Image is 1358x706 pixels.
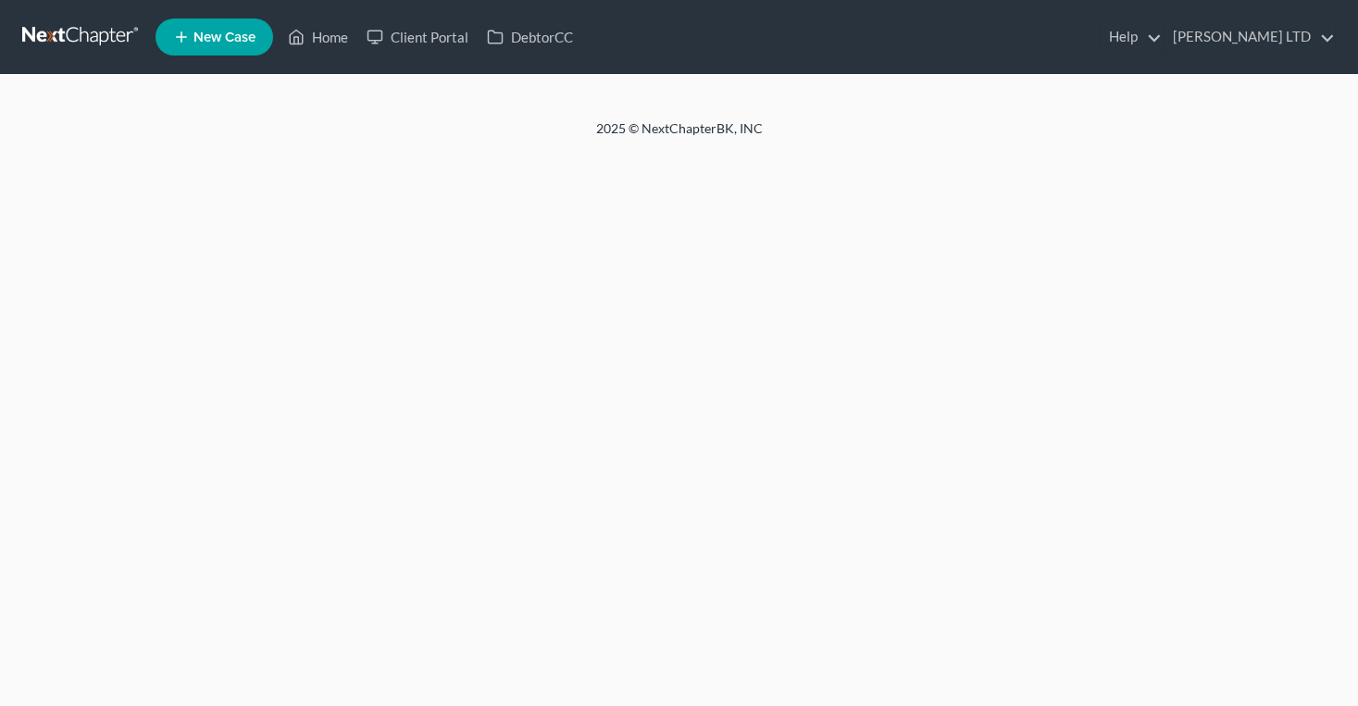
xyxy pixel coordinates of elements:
div: 2025 © NextChapterBK, INC [152,119,1207,153]
a: Client Portal [357,20,478,54]
a: Home [279,20,357,54]
a: Help [1100,20,1162,54]
new-legal-case-button: New Case [156,19,273,56]
a: DebtorCC [478,20,582,54]
a: [PERSON_NAME] LTD [1164,20,1335,54]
